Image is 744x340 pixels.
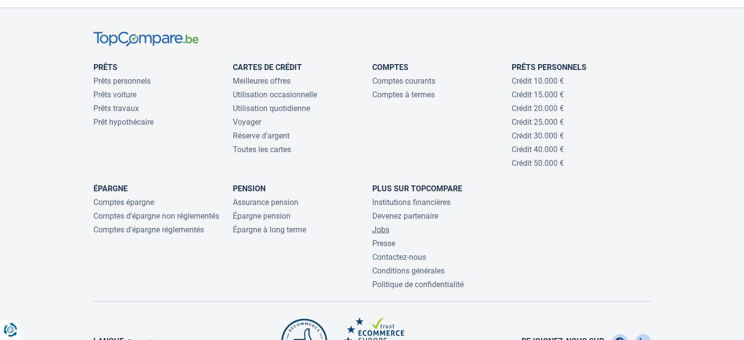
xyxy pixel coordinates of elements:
a: Comptes courants [372,76,435,86]
img: TopCompare [93,32,199,47]
a: Prêts personnels [512,63,586,72]
a: Presse [372,239,395,248]
a: Prêts [93,63,117,72]
a: Cartes de Crédit [233,63,302,72]
a: Prêts personnels [93,76,151,86]
a: Prêts travaux [93,104,139,113]
a: Crédit 25.000 € [512,117,564,127]
a: Comptes épargne [93,198,154,207]
a: Épargne pension [233,211,291,221]
a: Contactez-nous [372,252,426,262]
a: Utilisation occasionnelle [233,90,317,99]
a: Comptes [372,63,408,72]
a: Pension [233,184,266,193]
a: Épargne [93,184,128,193]
a: Comptes à termes [372,90,435,99]
a: Meilleures offres [233,76,291,86]
a: Toutes les cartes [233,145,291,154]
a: Plus sur TopCompare [372,184,462,193]
a: Assurance pension [233,198,298,207]
a: Crédit 30.000 € [512,131,564,140]
a: Prêts voiture [93,90,136,99]
a: Épargne à long terme [233,225,306,234]
a: Comptes d'épargne non réglementés [93,211,219,221]
a: Prêt hypothécaire [93,117,154,127]
a: Jobs [372,225,389,234]
a: Voyager [233,117,261,127]
a: Réserve d'argent [233,131,290,140]
a: Crédit 20.000 € [512,104,564,113]
a: Politique de confidentialité [372,280,464,289]
a: Conditions générales [372,266,445,275]
a: Crédit 15.000 € [512,90,564,99]
a: Crédit 40.000 € [512,145,564,154]
a: Utilisation quotidienne [233,104,310,113]
a: Institutions financières [372,198,451,207]
a: Comptes d'épargne réglementés [93,225,204,234]
a: Crédit 50.000 € [512,159,564,168]
a: Devenez partenaire [372,211,438,221]
a: Crédit 10.000 € [512,76,564,86]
